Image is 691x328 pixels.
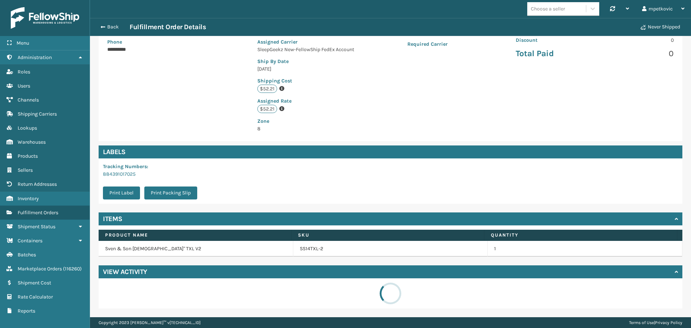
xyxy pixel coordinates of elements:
[18,210,58,216] span: Fulfillment Orders
[63,266,82,272] span: ( 116260 )
[99,145,682,158] h4: Labels
[18,97,39,103] span: Channels
[18,69,30,75] span: Roles
[103,171,136,177] a: 884391017025
[257,65,358,73] p: [DATE]
[96,24,130,30] button: Back
[11,7,79,29] img: logo
[99,317,200,328] p: Copyright 2023 [PERSON_NAME]™ v [TECHNICAL_ID]
[257,117,358,125] p: Zone
[99,241,293,257] td: Sven & Son [DEMOGRAPHIC_DATA]" TXL V2
[491,232,670,238] label: Quantity
[18,308,35,314] span: Reports
[641,25,646,30] i: Never Shipped
[257,58,358,65] p: Ship By Date
[18,294,53,300] span: Rate Calculator
[629,320,654,325] a: Terms of Use
[531,5,565,13] div: Choose a seller
[300,245,323,252] a: SS14TXL-2
[655,320,682,325] a: Privacy Policy
[18,111,57,117] span: Shipping Carriers
[629,317,682,328] div: |
[18,224,55,230] span: Shipment Status
[257,105,277,113] p: $52.21
[103,163,148,170] span: Tracking Numbers :
[105,232,285,238] label: Product Name
[257,38,358,46] p: Assigned Carrier
[516,36,590,44] p: Discount
[18,54,52,60] span: Administration
[18,238,42,244] span: Containers
[257,46,358,53] p: SleepGeekz New-FellowShip FedEx Account
[18,125,37,131] span: Lookups
[18,83,30,89] span: Users
[103,268,147,276] h4: View Activity
[636,20,685,34] button: Never Shipped
[599,36,674,44] p: 0
[257,117,358,132] span: 8
[107,38,208,46] p: Phone
[18,266,62,272] span: Marketplace Orders
[18,139,46,145] span: Warehouses
[298,232,478,238] label: SKU
[18,167,33,173] span: Sellers
[516,48,590,59] p: Total Paid
[130,23,206,31] h3: Fulfillment Order Details
[257,97,358,105] p: Assigned Rate
[17,40,29,46] span: Menu
[103,187,140,199] button: Print Label
[257,85,277,93] p: $52.21
[18,181,57,187] span: Return Addresses
[407,40,466,48] p: Required Carrier
[257,77,358,85] p: Shipping Cost
[18,280,51,286] span: Shipment Cost
[103,215,122,223] h4: Items
[18,196,39,202] span: Inventory
[18,252,36,258] span: Batches
[599,48,674,59] p: 0
[488,241,682,257] td: 1
[144,187,197,199] button: Print Packing Slip
[18,153,38,159] span: Products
